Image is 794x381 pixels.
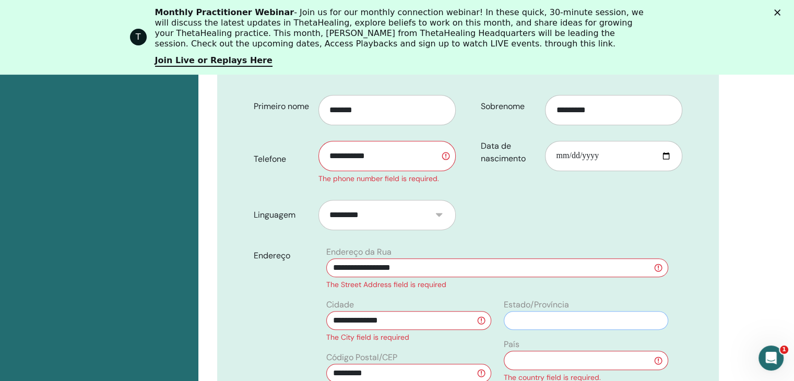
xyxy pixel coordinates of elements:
[504,338,519,351] label: País
[759,346,784,371] iframe: Intercom live chat
[326,299,354,311] label: Cidade
[246,97,318,116] label: Primeiro nome
[246,205,318,225] label: Linguagem
[246,246,320,266] label: Endereço
[326,246,392,258] label: Endereço da Rua
[326,332,491,343] div: The City field is required
[130,29,147,45] div: Profile image for ThetaHealing
[473,97,546,116] label: Sobrenome
[246,149,318,169] label: Telefone
[774,9,785,16] div: Fechar
[780,346,788,354] span: 1
[504,299,569,311] label: Estado/Província
[155,55,272,67] a: Join Live or Replays Here
[326,351,397,364] label: Código Postal/CEP
[326,279,668,290] div: The Street Address field is required
[318,173,456,184] div: The phone number field is required.
[473,136,546,169] label: Data de nascimento
[155,7,648,49] div: - Join us for our monthly connection webinar! In these quick, 30-minute session, we will discuss ...
[155,7,294,17] b: Monthly Practitioner Webinar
